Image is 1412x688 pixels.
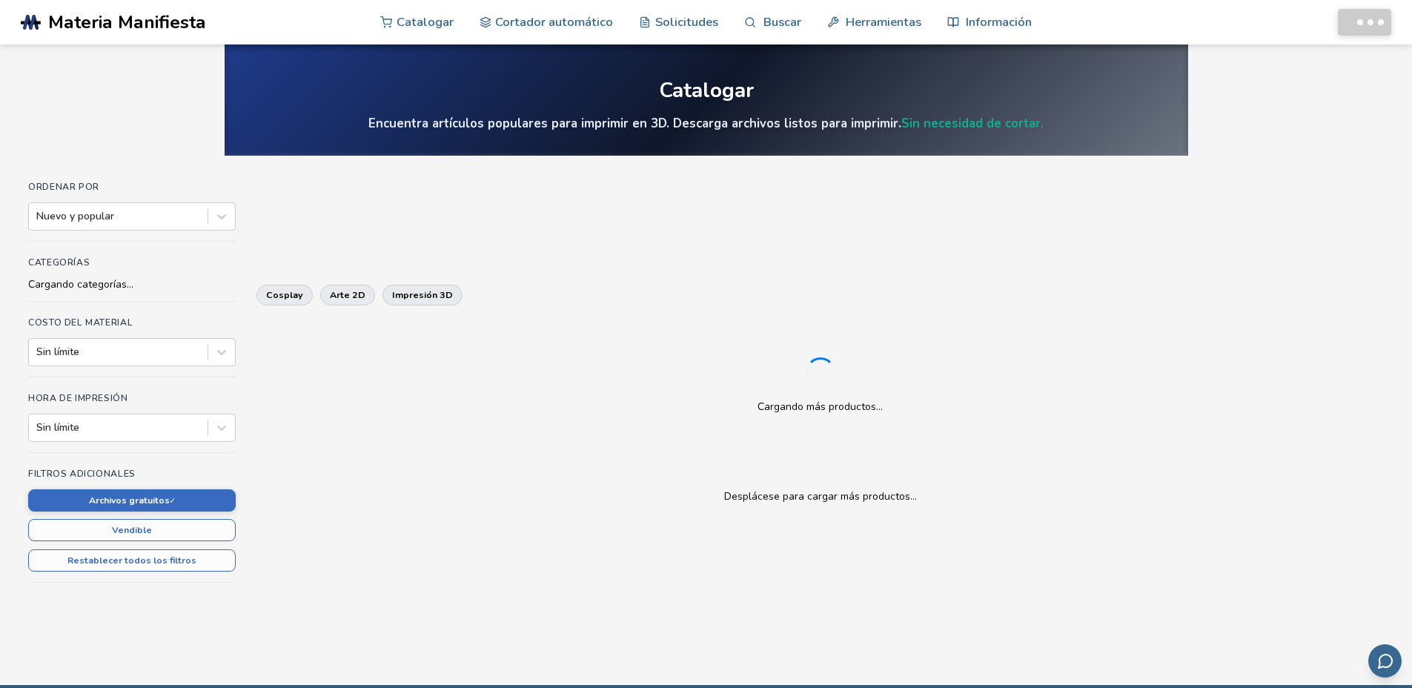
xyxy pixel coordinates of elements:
[28,549,236,572] button: Restablecer todos los filtros
[36,422,39,434] input: Sin límite
[758,400,883,414] font: Cargando más productos...
[28,181,99,193] font: Ordenar por
[966,13,1032,30] font: Información
[36,211,39,222] input: Nuevo y popular
[67,555,196,566] font: Restablecer todos los filtros
[28,317,133,328] font: Costo del material
[763,13,801,30] font: Buscar
[846,13,921,30] font: Herramientas
[320,285,375,305] button: arte 2D
[724,489,917,503] font: Desplácese para cargar más productos...
[655,13,718,30] font: Solicitudes
[28,519,236,541] button: Vendible
[170,494,175,506] font: ✓
[901,115,1044,132] a: Sin necesidad de cortar.
[28,468,136,480] font: Filtros adicionales
[89,494,170,506] font: Archivos gratuitos
[28,257,90,268] font: Categorías
[330,288,365,301] font: arte 2D
[266,288,303,301] font: cosplay
[112,524,152,536] font: Vendible
[397,13,454,30] font: Catalogar
[28,489,236,512] button: Archivos gratuitos✓
[382,285,463,305] button: impresión 3D
[36,346,39,358] input: Sin límite
[48,10,206,35] font: Materia Manifiesta
[495,13,613,30] font: Cortador automático
[368,115,901,132] font: Encuentra artículos populares para imprimir en 3D. Descarga archivos listos para imprimir.
[392,288,453,301] font: impresión 3D
[659,76,754,105] font: Catalogar
[28,277,133,291] font: Cargando categorías...
[1368,644,1402,678] button: Enviar comentarios por correo electrónico
[256,285,313,305] button: cosplay
[28,392,127,404] font: Hora de impresión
